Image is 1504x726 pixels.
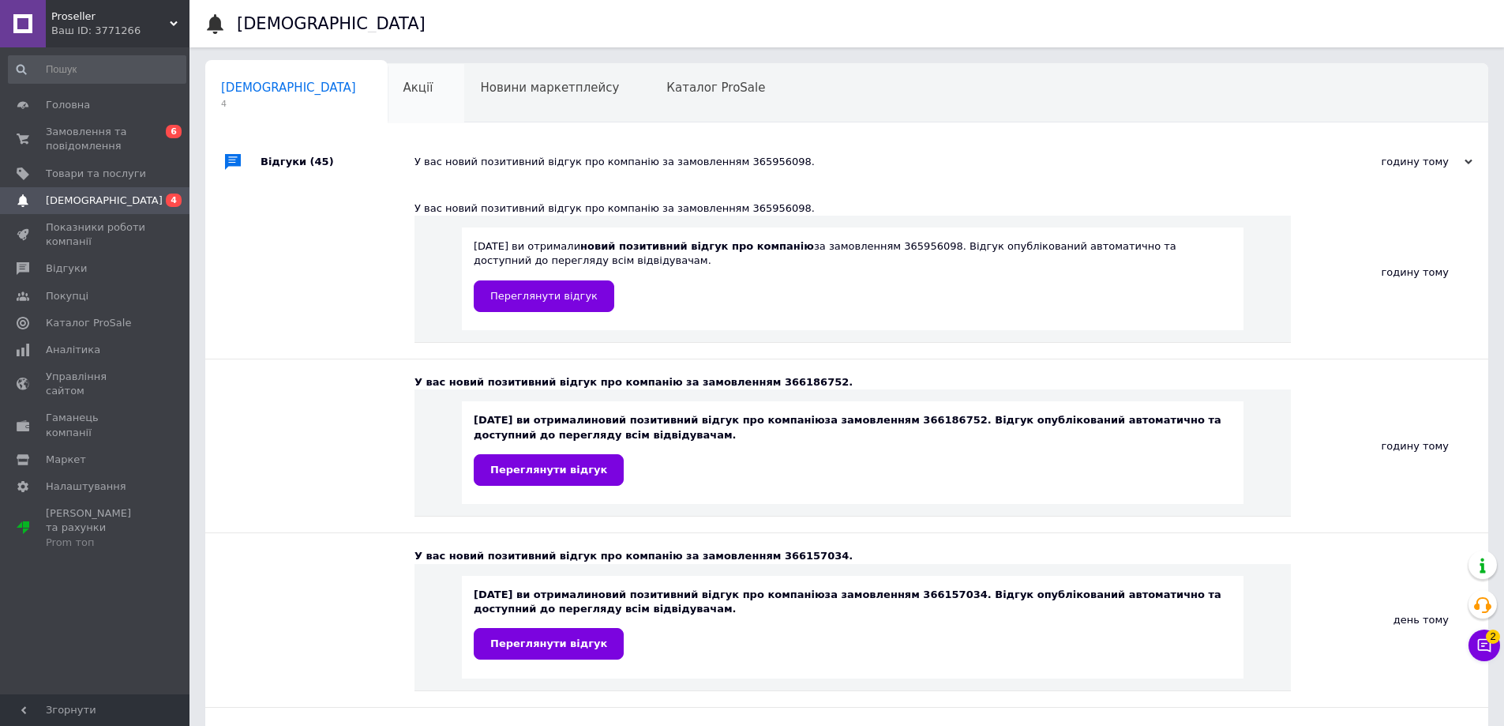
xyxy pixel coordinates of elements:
span: [DEMOGRAPHIC_DATA] [46,194,163,208]
span: Каталог ProSale [666,81,765,95]
div: годину тому [1291,359,1488,532]
div: Ваш ID: 3771266 [51,24,189,38]
span: Гаманець компанії [46,411,146,439]
span: [DEMOGRAPHIC_DATA] [221,81,356,95]
a: Переглянути відгук [474,628,624,660]
span: Головна [46,98,90,112]
span: 2 [1486,626,1500,640]
div: У вас новий позитивний відгук про компанію за замовленням 366186752. [414,375,1291,389]
span: Новини маркетплейсу [480,81,619,95]
div: У вас новий позитивний відгук про компанію за замовленням 365956098. [414,201,1291,216]
span: Аналітика [46,343,100,357]
span: Показники роботи компанії [46,220,146,249]
span: [PERSON_NAME] та рахунки [46,506,146,550]
span: Каталог ProSale [46,316,131,330]
a: Переглянути відгук [474,280,614,312]
span: Відгуки [46,261,87,276]
span: Маркет [46,453,86,467]
span: Замовлення та повідомлення [46,125,146,153]
span: (45) [310,156,334,167]
div: [DATE] ви отримали за замовленням 366157034. Відгук опублікований автоматично та доступний до пер... [474,588,1232,660]
b: новий позитивний відгук про компанію [591,589,825,600]
div: годину тому [1291,186,1488,359]
div: [DATE] ви отримали за замовленням 365956098. Відгук опублікований автоматично та доступний до пер... [474,239,1232,311]
a: Переглянути відгук [474,454,624,486]
div: годину тому [1315,155,1472,169]
span: 4 [221,98,356,110]
span: Акції [403,81,433,95]
b: новий позитивний відгук про компанію [591,414,825,426]
div: Prom топ [46,536,146,550]
b: новий позитивний відгук про компанію [580,240,814,252]
span: Переглянути відгук [490,464,607,476]
h1: [DEMOGRAPHIC_DATA] [237,14,426,33]
span: 6 [166,125,182,138]
input: Пошук [8,55,186,84]
span: Покупці [46,289,88,303]
div: Відгуки [261,138,414,186]
span: 4 [166,194,182,207]
div: день тому [1291,533,1488,706]
button: Чат з покупцем2 [1468,630,1500,661]
span: Налаштування [46,480,126,494]
div: У вас новий позитивний відгук про компанію за замовленням 366157034. [414,549,1291,563]
span: Переглянути відгук [490,290,598,302]
span: Управління сайтом [46,370,146,398]
span: Переглянути відгук [490,638,607,649]
span: Товари та послуги [46,167,146,181]
div: [DATE] ви отримали за замовленням 366186752. Відгук опублікований автоматично та доступний до пер... [474,413,1232,485]
div: У вас новий позитивний відгук про компанію за замовленням 365956098. [414,155,1315,169]
span: Proseller [51,9,170,24]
